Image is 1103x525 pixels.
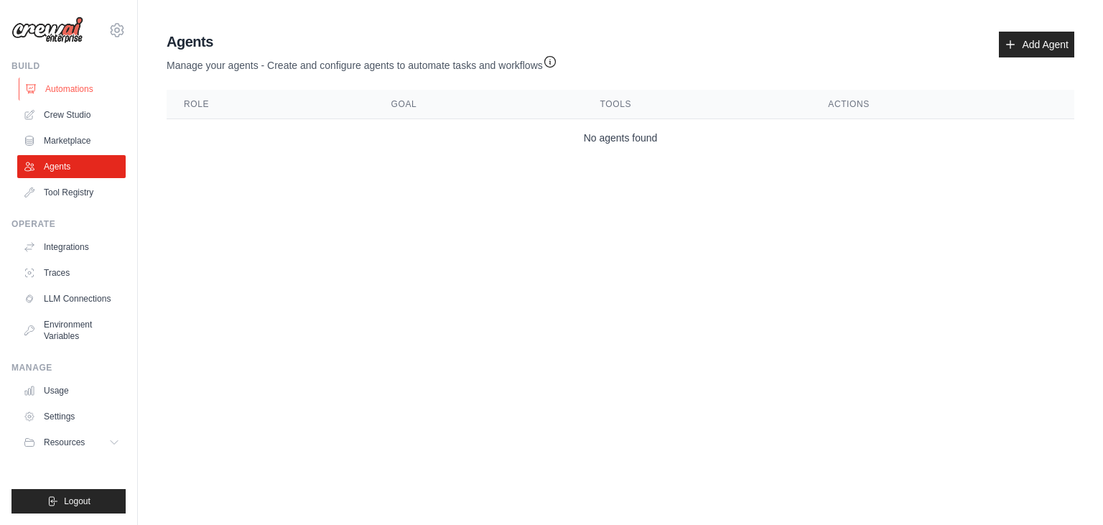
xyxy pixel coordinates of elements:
[44,437,85,448] span: Resources
[11,218,126,230] div: Operate
[583,90,811,119] th: Tools
[167,90,374,119] th: Role
[374,90,583,119] th: Goal
[17,261,126,284] a: Traces
[17,405,126,428] a: Settings
[11,489,126,514] button: Logout
[17,313,126,348] a: Environment Variables
[17,181,126,204] a: Tool Registry
[811,90,1074,119] th: Actions
[17,155,126,178] a: Agents
[999,32,1074,57] a: Add Agent
[11,60,126,72] div: Build
[17,431,126,454] button: Resources
[17,287,126,310] a: LLM Connections
[167,119,1074,157] td: No agents found
[17,129,126,152] a: Marketplace
[167,52,557,73] p: Manage your agents - Create and configure agents to automate tasks and workflows
[17,103,126,126] a: Crew Studio
[167,32,557,52] h2: Agents
[64,496,90,507] span: Logout
[17,379,126,402] a: Usage
[17,236,126,259] a: Integrations
[11,17,83,44] img: Logo
[11,362,126,373] div: Manage
[19,78,127,101] a: Automations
